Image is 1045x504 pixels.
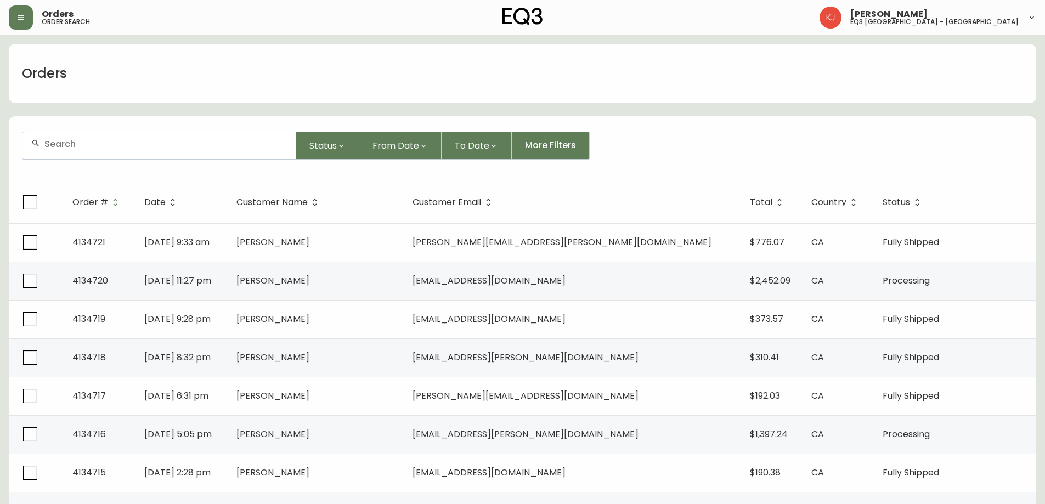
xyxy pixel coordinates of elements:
span: $1,397.24 [750,428,788,440]
span: CA [811,236,824,248]
span: 4134716 [72,428,106,440]
span: Fully Shipped [883,236,939,248]
span: More Filters [525,139,576,151]
span: CA [811,274,824,287]
span: CA [811,351,824,364]
span: CA [811,428,824,440]
span: [PERSON_NAME] [850,10,928,19]
span: Fully Shipped [883,313,939,325]
span: $373.57 [750,313,783,325]
h5: eq3 [GEOGRAPHIC_DATA] - [GEOGRAPHIC_DATA] [850,19,1019,25]
button: To Date [442,132,512,160]
span: Status [883,197,924,207]
span: Country [811,199,846,206]
span: [PERSON_NAME] [236,466,309,479]
span: $776.07 [750,236,784,248]
span: [PERSON_NAME] [236,428,309,440]
span: $2,452.09 [750,274,790,287]
span: Fully Shipped [883,351,939,364]
span: [DATE] 6:31 pm [144,389,208,402]
span: CA [811,313,824,325]
input: Search [44,139,287,149]
span: Processing [883,274,930,287]
span: Date [144,197,180,207]
button: From Date [359,132,442,160]
h5: order search [42,19,90,25]
span: Total [750,199,772,206]
span: [PERSON_NAME] [236,274,309,287]
span: [PERSON_NAME] [236,236,309,248]
span: Customer Name [236,197,322,207]
span: Order # [72,199,108,206]
span: Total [750,197,787,207]
span: CA [811,389,824,402]
img: logo [502,8,543,25]
span: [DATE] 9:28 pm [144,313,211,325]
button: More Filters [512,132,590,160]
span: Order # [72,197,122,207]
span: Fully Shipped [883,466,939,479]
h1: Orders [22,64,67,83]
span: [PERSON_NAME] [236,351,309,364]
span: [PERSON_NAME] [236,389,309,402]
img: 24a625d34e264d2520941288c4a55f8e [820,7,841,29]
span: Fully Shipped [883,389,939,402]
span: Customer Name [236,199,308,206]
span: $310.41 [750,351,779,364]
span: [DATE] 2:28 pm [144,466,211,479]
span: Status [309,139,337,152]
span: 4134719 [72,313,105,325]
span: $190.38 [750,466,781,479]
span: [DATE] 11:27 pm [144,274,211,287]
span: 4134721 [72,236,105,248]
span: Customer Email [413,199,481,206]
span: 4134715 [72,466,106,479]
span: [EMAIL_ADDRESS][DOMAIN_NAME] [413,313,566,325]
button: Status [296,132,359,160]
span: [DATE] 5:05 pm [144,428,212,440]
span: Country [811,197,861,207]
span: Date [144,199,166,206]
span: Customer Email [413,197,495,207]
span: Status [883,199,910,206]
span: [PERSON_NAME][EMAIL_ADDRESS][PERSON_NAME][DOMAIN_NAME] [413,236,711,248]
span: [EMAIL_ADDRESS][DOMAIN_NAME] [413,466,566,479]
span: [EMAIL_ADDRESS][PERSON_NAME][DOMAIN_NAME] [413,428,639,440]
span: To Date [455,139,489,152]
span: CA [811,466,824,479]
span: [DATE] 8:32 pm [144,351,211,364]
span: 4134717 [72,389,106,402]
span: From Date [372,139,419,152]
span: 4134720 [72,274,108,287]
span: Processing [883,428,930,440]
span: [DATE] 9:33 am [144,236,210,248]
span: $192.03 [750,389,780,402]
span: [EMAIL_ADDRESS][PERSON_NAME][DOMAIN_NAME] [413,351,639,364]
span: [PERSON_NAME] [236,313,309,325]
span: 4134718 [72,351,106,364]
span: [EMAIL_ADDRESS][DOMAIN_NAME] [413,274,566,287]
span: Orders [42,10,74,19]
span: [PERSON_NAME][EMAIL_ADDRESS][DOMAIN_NAME] [413,389,639,402]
